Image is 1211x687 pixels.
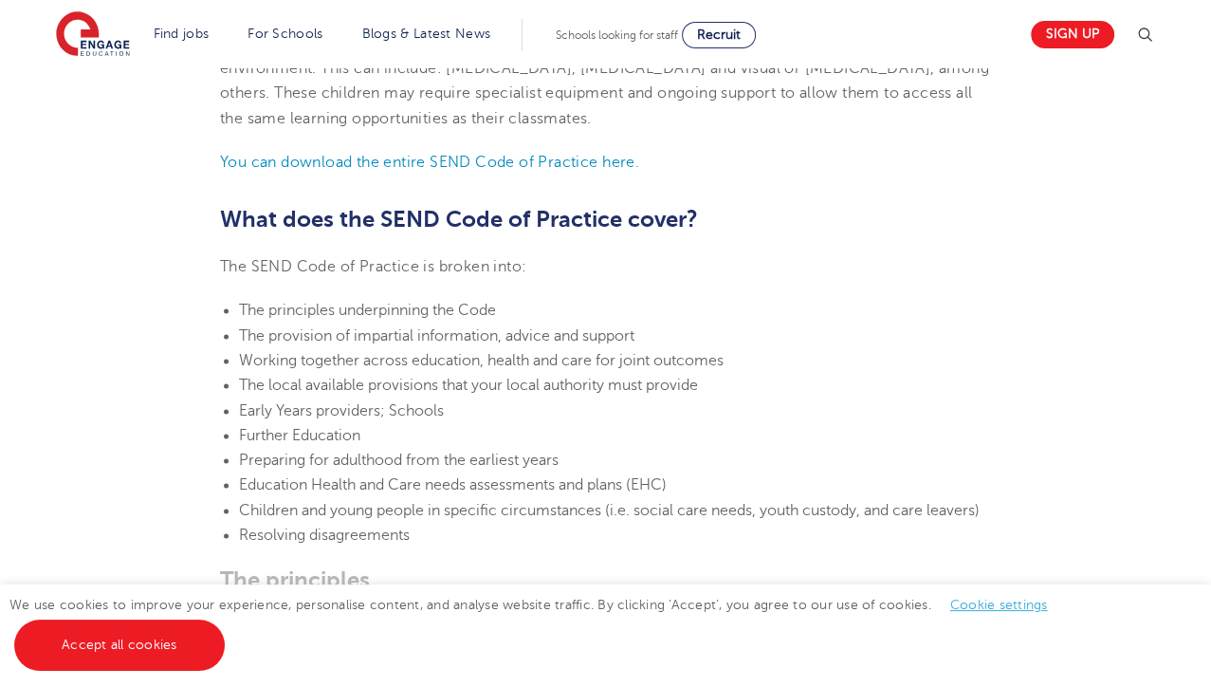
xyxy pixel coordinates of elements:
span: Children with sensory needs and/or disabilities can struggle to learn effectively in their educat... [220,35,989,127]
li: The local available provisions that your local authority must provide [239,373,991,398]
img: Engage Education [56,11,130,59]
a: Accept all cookies [14,620,225,671]
span: What does the SEND Code of Practice cover? [220,206,698,232]
li: Working together across education, health and care for joint outcomes [239,348,991,373]
h3: The principles [220,566,991,593]
a: You can download the entire SEND Code of Practice here. [220,154,639,171]
li: Children and young people in specific circumstances (i.e. social care needs, youth custody, and c... [239,498,991,523]
li: Early Years providers; Schools [239,399,991,423]
a: Find jobs [154,27,210,41]
a: Blogs & Latest News [362,27,491,41]
li: Resolving disagreements [239,523,991,548]
a: Recruit [682,22,756,48]
span: We use cookies to improve your experience, personalise content, and analyse website traffic. By c... [9,598,1067,652]
li: Education Health and Care needs assessments and plans (EHC) [239,473,991,497]
li: Preparing for adulthood from the earliest years [239,448,991,473]
a: For Schools [248,27,322,41]
li: The principles underpinning the Code [239,298,991,323]
li: Further Education [239,423,991,448]
a: Cookie settings [950,598,1048,612]
span: Schools looking for staff [556,28,678,42]
span: Recruit [697,28,741,42]
a: Sign up [1031,21,1114,48]
p: The SEND Code of Practice is broken into: [220,254,991,279]
li: The provision of impartial information, advice and support [239,324,991,348]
